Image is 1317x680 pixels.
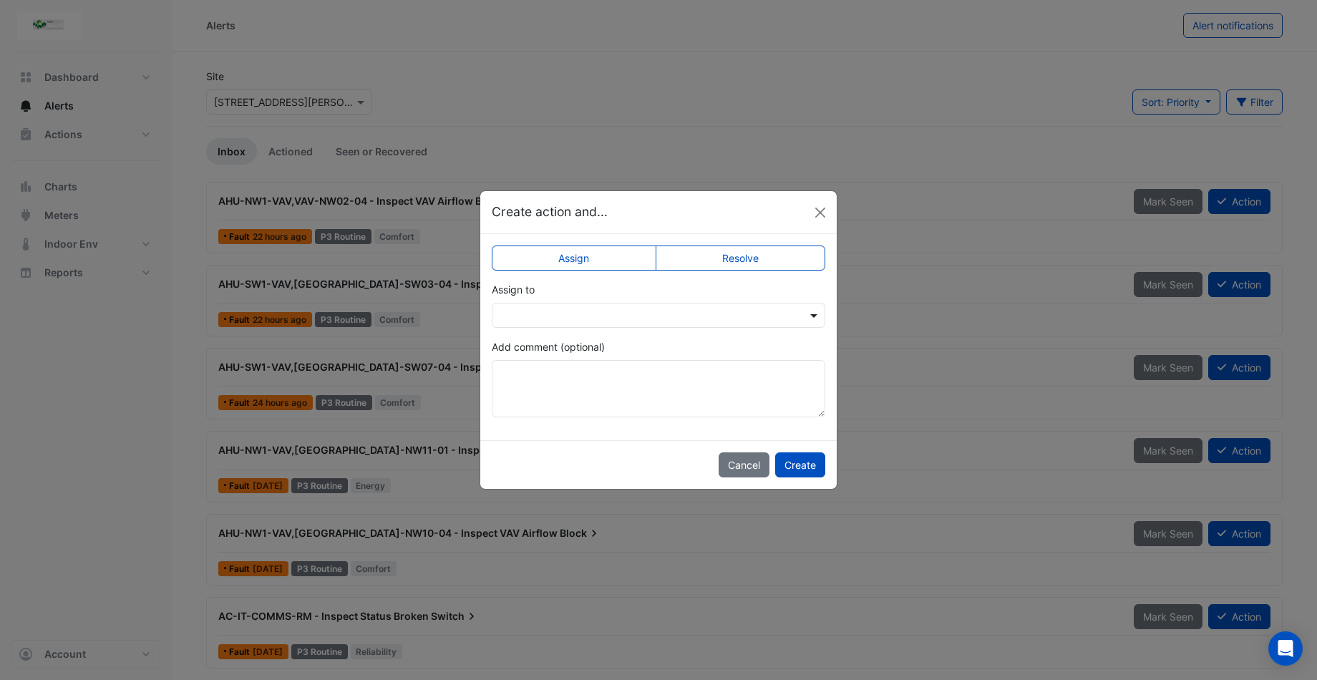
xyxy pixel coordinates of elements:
[492,339,605,354] label: Add comment (optional)
[656,246,826,271] label: Resolve
[775,452,825,477] button: Create
[810,202,831,223] button: Close
[1268,631,1303,666] div: Open Intercom Messenger
[492,282,535,297] label: Assign to
[719,452,769,477] button: Cancel
[492,246,656,271] label: Assign
[492,203,608,221] h5: Create action and...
